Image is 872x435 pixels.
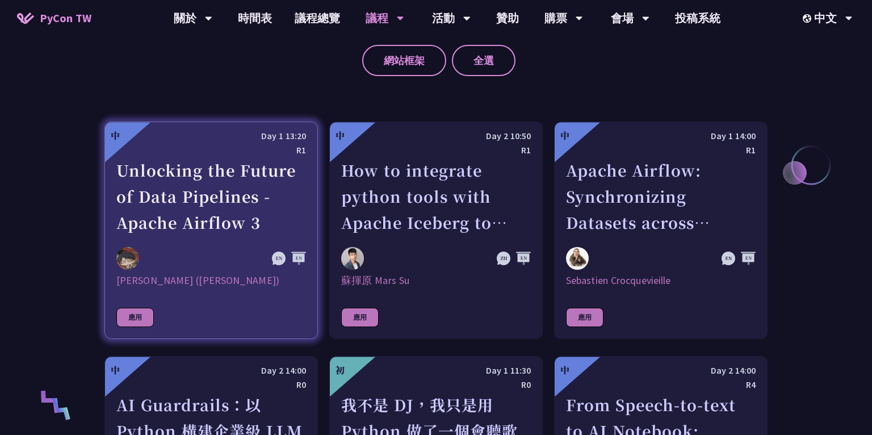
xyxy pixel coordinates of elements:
div: Day 1 11:30 [341,363,531,378]
div: R1 [341,143,531,157]
img: Home icon of PyCon TW 2025 [17,12,34,24]
div: 應用 [566,308,603,327]
div: Day 1 13:20 [116,129,306,143]
a: 中 Day 1 14:00 R1 Apache Airflow: Synchronizing Datasets across Multiple instances Sebastien Crocq... [554,122,768,339]
img: 蘇揮原 Mars Su [341,247,364,270]
div: R4 [566,378,756,392]
a: PyCon TW [6,4,103,32]
div: 應用 [116,308,154,327]
span: PyCon TW [40,10,91,27]
div: 中 [560,363,569,377]
div: Day 2 10:50 [341,129,531,143]
div: Sebastien Crocquevieille [566,274,756,287]
img: 李唯 (Wei Lee) [116,247,139,270]
div: R0 [116,378,306,392]
div: Unlocking the Future of Data Pipelines - Apache Airflow 3 [116,157,306,236]
label: 全選 [452,45,515,76]
div: R1 [566,143,756,157]
div: 中 [560,129,569,143]
div: 中 [111,363,120,377]
div: Day 2 14:00 [566,363,756,378]
div: 應用 [341,308,379,327]
div: How to integrate python tools with Apache Iceberg to build ETLT pipeline on Shift-Left Architecture [341,157,531,236]
img: Locale Icon [803,14,814,23]
div: Apache Airflow: Synchronizing Datasets across Multiple instances [566,157,756,236]
div: 中 [111,129,120,143]
label: 網站框架 [362,45,446,76]
a: 中 Day 1 13:20 R1 Unlocking the Future of Data Pipelines - Apache Airflow 3 李唯 (Wei Lee) [PERSON_N... [104,122,318,339]
div: 中 [336,129,345,143]
div: Day 1 14:00 [566,129,756,143]
div: 蘇揮原 Mars Su [341,274,531,287]
div: R1 [116,143,306,157]
img: Sebastien Crocquevieille [566,247,589,270]
div: [PERSON_NAME] ([PERSON_NAME]) [116,274,306,287]
div: 初 [336,363,345,377]
a: 中 Day 2 10:50 R1 How to integrate python tools with Apache Iceberg to build ETLT pipeline on Shif... [329,122,543,339]
div: R0 [341,378,531,392]
div: Day 2 14:00 [116,363,306,378]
